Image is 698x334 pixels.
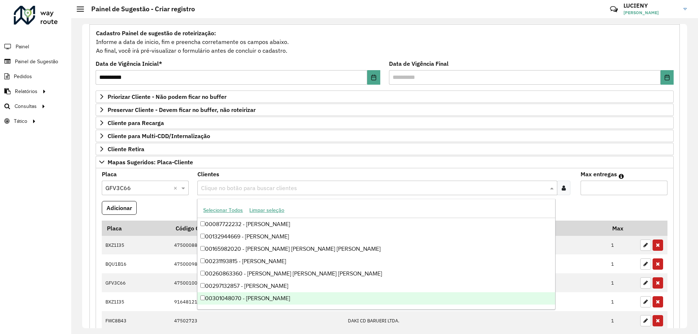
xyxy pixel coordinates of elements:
td: 1 [607,311,637,330]
span: Clear all [173,184,180,192]
th: Código Cliente [171,221,344,236]
button: Choose Date [367,70,380,85]
button: Choose Date [661,70,674,85]
div: 00231193815 - [PERSON_NAME] [197,255,555,267]
span: Pedidos [14,73,32,80]
span: Relatórios [15,88,37,95]
button: Selecionar Todos [200,205,246,216]
label: Max entregas [581,170,617,178]
button: Limpar seleção [246,205,288,216]
span: Painel [16,43,29,51]
span: Cliente para Multi-CDD/Internalização [108,133,210,139]
a: Contato Rápido [606,1,622,17]
div: 00132944669 - [PERSON_NAME] [197,230,555,243]
td: BXZ1I35 [102,236,171,255]
div: 00165982020 - [PERSON_NAME] [PERSON_NAME] [PERSON_NAME] [197,243,555,255]
span: Tático [14,117,27,125]
button: Adicionar [102,201,137,215]
td: 91648121 [171,292,344,311]
span: Mapas Sugeridos: Placa-Cliente [108,159,193,165]
div: 00087722232 - [PERSON_NAME] [197,218,555,230]
td: 47500100 [171,273,344,292]
a: Mapas Sugeridos: Placa-Cliente [96,156,674,168]
th: Placa [102,221,171,236]
div: 00301048070 - [PERSON_NAME] [197,292,555,305]
td: DAKI CD BARUERI LTDA. [344,311,607,330]
td: 1 [607,236,637,255]
td: BQU1B16 [102,254,171,273]
td: 47500088 [171,236,344,255]
td: 47500098 [171,254,344,273]
div: 00297132857 - [PERSON_NAME] [197,280,555,292]
td: 1 [607,273,637,292]
td: 47502723 [171,311,344,330]
td: BXZ1I35 [102,292,171,311]
label: Placa [102,170,117,178]
h2: Painel de Sugestão - Criar registro [84,5,195,13]
a: Cliente para Multi-CDD/Internalização [96,130,674,142]
strong: Cadastro Painel de sugestão de roteirização: [96,29,216,37]
label: Data de Vigência Final [389,59,449,68]
div: 00260863360 - [PERSON_NAME] [PERSON_NAME] [PERSON_NAME] [197,267,555,280]
span: Cliente Retira [108,146,144,152]
span: Cliente para Recarga [108,120,164,126]
th: Max [607,221,637,236]
span: Priorizar Cliente - Não podem ficar no buffer [108,94,226,100]
td: 1 [607,254,637,273]
a: Cliente para Recarga [96,117,674,129]
label: Data de Vigência Inicial [96,59,162,68]
label: Clientes [197,170,219,178]
div: 00313673802 - [PERSON_NAME] DA [PERSON_NAME] [197,305,555,317]
td: GFV3C66 [102,273,171,292]
div: Informe a data de inicio, fim e preencha corretamente os campos abaixo. Ao final, você irá pré-vi... [96,28,674,55]
td: FWC8B43 [102,311,171,330]
a: Priorizar Cliente - Não podem ficar no buffer [96,90,674,103]
td: 1 [607,292,637,311]
h3: LUCIENY [623,2,678,9]
em: Máximo de clientes que serão colocados na mesma rota com os clientes informados [619,173,624,179]
a: Cliente Retira [96,143,674,155]
span: Preservar Cliente - Devem ficar no buffer, não roteirizar [108,107,256,113]
span: Consultas [15,102,37,110]
ng-dropdown-panel: Options list [197,199,555,310]
span: [PERSON_NAME] [623,9,678,16]
span: Painel de Sugestão [15,58,58,65]
a: Preservar Cliente - Devem ficar no buffer, não roteirizar [96,104,674,116]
